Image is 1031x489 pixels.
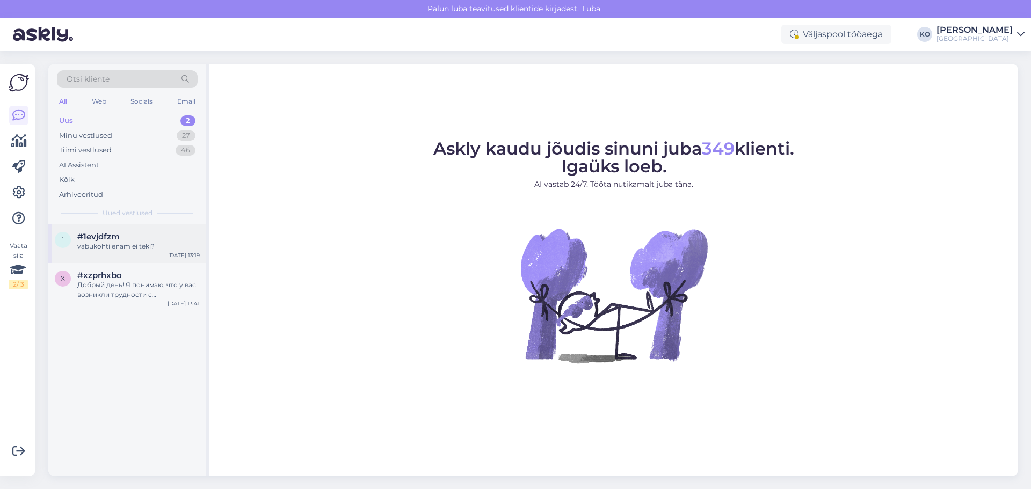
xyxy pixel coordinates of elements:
[433,179,794,190] p: AI vastab 24/7. Tööta nutikamalt juba täna.
[702,138,735,159] span: 349
[59,189,103,200] div: Arhiveeritud
[9,280,28,289] div: 2 / 3
[168,251,200,259] div: [DATE] 13:19
[936,34,1013,43] div: [GEOGRAPHIC_DATA]
[936,26,1025,43] a: [PERSON_NAME][GEOGRAPHIC_DATA]
[77,242,200,251] div: vabukohti enam ei teki?
[90,94,108,108] div: Web
[77,280,200,300] div: Добрый день! Я понимаю, что у вас возникли трудности с регистрацией на курсы. Для решения этой пр...
[177,130,195,141] div: 27
[180,115,195,126] div: 2
[917,27,932,42] div: KO
[61,274,65,282] span: x
[59,115,73,126] div: Uus
[168,300,200,308] div: [DATE] 13:41
[59,160,99,171] div: AI Assistent
[67,74,110,85] span: Otsi kliente
[128,94,155,108] div: Socials
[59,145,112,156] div: Tiimi vestlused
[59,174,75,185] div: Kõik
[57,94,69,108] div: All
[176,145,195,156] div: 46
[433,138,794,177] span: Askly kaudu jõudis sinuni juba klienti. Igaüks loeb.
[579,4,604,13] span: Luba
[77,232,120,242] span: #1evjdfzm
[175,94,198,108] div: Email
[103,208,153,218] span: Uued vestlused
[62,236,64,244] span: 1
[77,271,122,280] span: #xzprhxbo
[781,25,891,44] div: Väljaspool tööaega
[59,130,112,141] div: Minu vestlused
[9,72,29,93] img: Askly Logo
[936,26,1013,34] div: [PERSON_NAME]
[517,199,710,392] img: No Chat active
[9,241,28,289] div: Vaata siia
